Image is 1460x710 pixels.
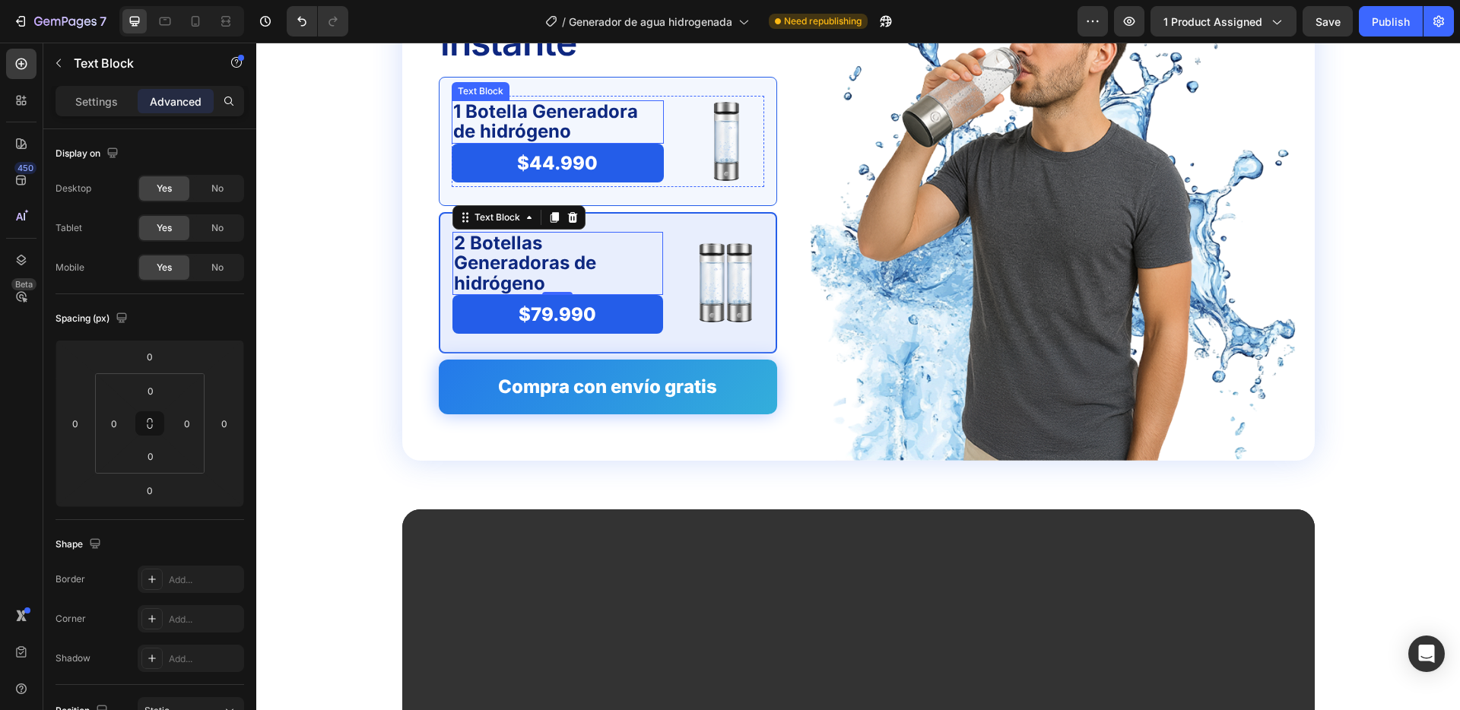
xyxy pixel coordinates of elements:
p: 2 Botellas Generadoras de hidrógeno [198,191,405,251]
span: Generador de agua hidrogenada [569,14,732,30]
div: Shadow [56,651,90,665]
span: Yes [157,182,172,195]
button: <p>Compra con envío gratis</p> [182,317,521,372]
div: Add... [169,573,240,587]
button: Publish [1359,6,1423,36]
div: Undo/Redo [287,6,348,36]
input: 0px [103,412,125,435]
div: Beta [11,278,36,290]
div: Tablet [56,221,82,235]
span: No [211,261,224,274]
input: 0 [135,345,165,368]
div: Shape [56,534,104,555]
div: Desktop [56,182,91,195]
div: $79.990 [202,258,401,285]
span: Save [1316,15,1341,28]
input: 0px [135,379,166,402]
button: 1 product assigned [1151,6,1297,36]
iframe: Design area [256,43,1460,710]
p: Text Block [74,54,203,72]
img: gempages_562297654105605124-94eb9296-69a2-4036-8956-5e2fd889f708.png [432,53,508,144]
p: Compra con envío gratis [242,326,461,363]
div: Display on [56,144,122,164]
div: Border [56,572,85,586]
input: 0px [176,412,198,435]
p: 7 [100,12,106,30]
p: Advanced [150,94,202,109]
span: 1 product assigned [1163,14,1262,30]
span: No [211,221,224,235]
span: Need republishing [784,14,862,28]
div: Open Intercom Messenger [1408,636,1445,672]
div: 450 [14,162,36,174]
div: Corner [56,612,86,626]
span: No [211,182,224,195]
div: Text Block [215,168,267,182]
span: Yes [157,221,172,235]
input: 0 [64,412,87,435]
div: Spacing (px) [56,309,131,329]
span: Yes [157,261,172,274]
div: Add... [169,613,240,626]
img: gempages_562297654105605124-07aff1e0-57e3-451a-b57d-39e827de164e.png [431,195,507,286]
span: / [562,14,566,30]
button: 7 [6,6,113,36]
button: Save [1303,6,1353,36]
p: Settings [75,94,118,109]
input: 0 [213,412,236,435]
input: 0px [135,445,166,468]
div: Add... [169,652,240,666]
div: Mobile [56,261,84,274]
div: Publish [1372,14,1410,30]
